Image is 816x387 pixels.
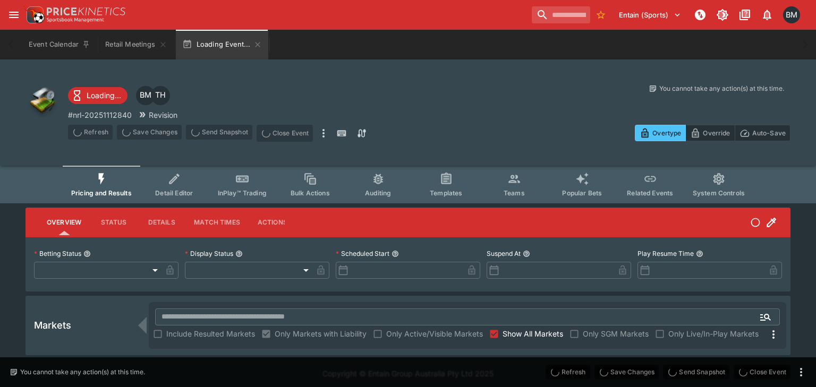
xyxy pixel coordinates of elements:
button: Auto-Save [735,125,790,141]
button: more [317,125,330,142]
span: Popular Bets [562,189,602,197]
button: Details [138,210,185,235]
button: Loading Event... [176,30,269,59]
button: Match Times [185,210,249,235]
p: You cannot take any action(s) at this time. [659,84,784,93]
p: Overtype [652,127,681,139]
div: Event type filters [63,166,753,203]
button: open drawer [4,5,23,24]
p: You cannot take any action(s) at this time. [20,367,145,377]
button: Betting Status [83,250,91,257]
button: NOT Connected to PK [691,5,710,24]
p: Play Resume Time [637,249,694,258]
button: Byron Monk [780,3,803,27]
div: Todd Henderson [151,86,170,105]
span: Only Live/In-Play Markets [668,328,759,339]
span: Only SGM Markets [583,328,649,339]
span: Templates [430,189,462,197]
span: Teams [504,189,525,197]
span: Include Resulted Markets [166,328,255,339]
span: Only Markets with Liability [275,328,367,339]
span: System Controls [693,189,745,197]
button: more [795,366,807,379]
span: Detail Editor [155,189,193,197]
span: Bulk Actions [291,189,330,197]
p: Scheduled Start [336,249,389,258]
button: Overtype [635,125,686,141]
input: search [532,6,590,23]
svg: More [767,328,780,341]
p: Copy To Clipboard [68,109,132,121]
p: Suspend At [487,249,521,258]
div: Byron Monk [783,6,800,23]
img: Sportsbook Management [47,18,104,22]
button: Event Calendar [22,30,97,59]
button: No Bookmarks [592,6,609,23]
button: Play Resume Time [696,250,703,257]
p: Display Status [185,249,233,258]
img: PriceKinetics Logo [23,4,45,25]
span: Auditing [365,189,391,197]
button: Override [685,125,735,141]
span: Related Events [627,189,673,197]
p: Betting Status [34,249,81,258]
button: Overview [38,210,90,235]
span: Only Active/Visible Markets [386,328,483,339]
button: Display Status [235,250,243,257]
button: Status [90,210,138,235]
button: Retail Meetings [99,30,173,59]
p: Override [703,127,730,139]
button: Select Tenant [613,6,687,23]
p: Loading... [87,90,121,101]
button: Toggle light/dark mode [713,5,732,24]
div: Byron Monk [136,86,155,105]
img: other.png [25,84,59,118]
button: Open [756,307,775,326]
div: Start From [635,125,790,141]
span: InPlay™ Trading [218,189,267,197]
p: Revision [149,109,177,121]
button: Actions [249,210,296,235]
button: Scheduled Start [392,250,399,257]
button: Documentation [735,5,754,24]
button: Suspend At [523,250,530,257]
button: Notifications [758,5,777,24]
span: Pricing and Results [71,189,132,197]
span: Show All Markets [503,328,563,339]
img: PriceKinetics [47,7,125,15]
h5: Markets [34,319,71,331]
p: Auto-Save [752,127,786,139]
